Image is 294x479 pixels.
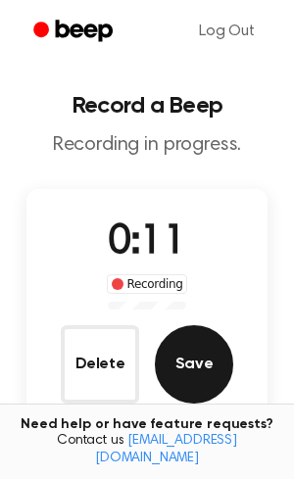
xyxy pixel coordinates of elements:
p: Recording in progress. [16,133,278,158]
span: 0:11 [108,222,186,263]
a: Log Out [179,8,274,55]
span: Contact us [12,433,282,467]
button: Save Audio Record [155,325,233,404]
h1: Record a Beep [16,94,278,118]
a: [EMAIL_ADDRESS][DOMAIN_NAME] [95,434,237,465]
a: Beep [20,13,130,51]
div: Recording [107,274,188,294]
button: Delete Audio Record [61,325,139,404]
